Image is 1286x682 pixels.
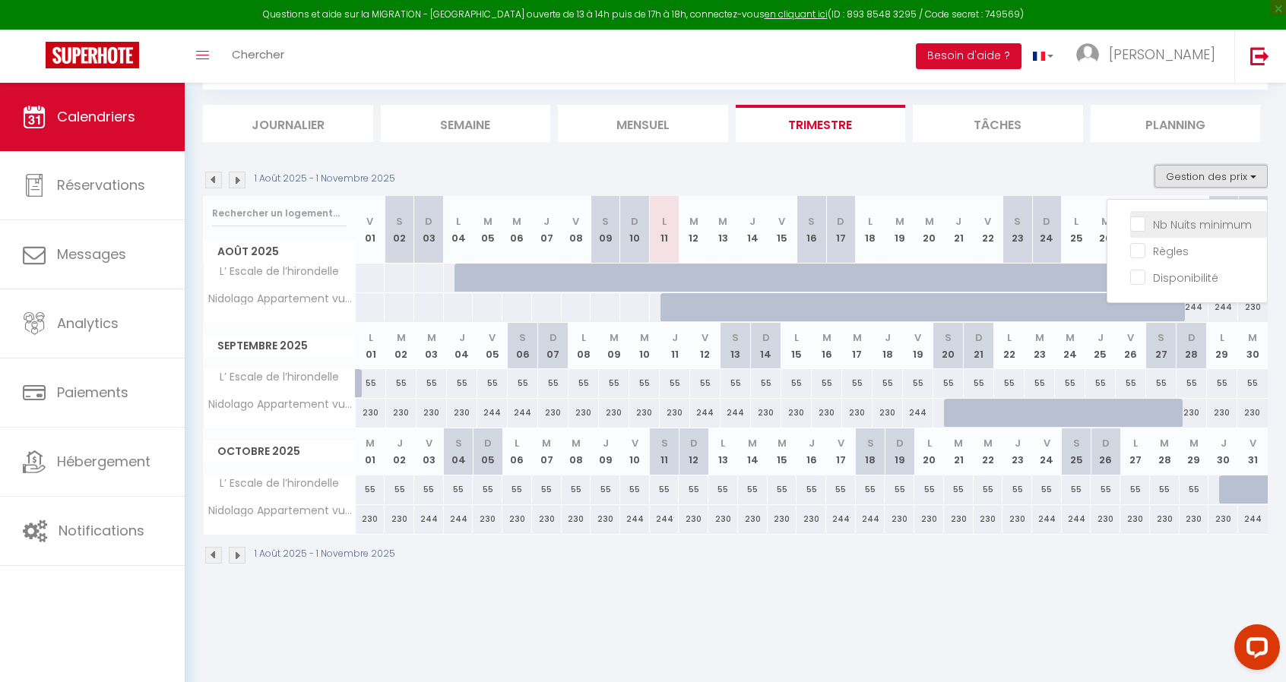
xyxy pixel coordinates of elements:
div: 55 [477,369,508,397]
th: 12 [679,196,708,264]
div: 55 [356,369,386,397]
th: 02 [385,428,414,475]
div: 230 [447,399,477,427]
div: 55 [1207,369,1237,397]
span: L’ Escale de l’hirondelle [206,264,343,280]
abbr: L [369,330,373,345]
abbr: L [662,214,667,229]
th: 13 [721,323,751,369]
span: Octobre 2025 [204,440,355,463]
th: 27 [1146,323,1177,369]
th: 15 [768,428,797,475]
th: 21 [944,196,974,264]
abbr: S [396,214,403,229]
iframe: LiveChat chat widget [1222,618,1286,682]
abbr: S [808,214,815,229]
span: Nidolago Appartement vue lac balcons et jardin [206,399,358,410]
abbr: L [721,436,725,450]
th: 22 [994,323,1025,369]
abbr: L [1133,436,1138,450]
th: 21 [964,323,994,369]
li: Mensuel [558,105,728,142]
th: 05 [473,196,502,264]
div: 55 [679,475,708,504]
abbr: J [1221,436,1227,450]
th: 16 [812,323,842,369]
th: 04 [447,323,477,369]
th: 07 [538,323,569,369]
th: 03 [414,428,444,475]
span: Août 2025 [204,241,355,263]
th: 19 [885,428,914,475]
span: Chercher [232,46,284,62]
a: en cliquant ici [765,8,828,21]
th: 05 [473,428,502,475]
div: 55 [721,369,751,397]
th: 15 [781,323,812,369]
div: 55 [1177,369,1207,397]
div: 230 [873,399,903,427]
span: Calendriers [57,107,135,126]
div: 55 [414,475,444,504]
th: 01 [356,323,386,369]
a: ... [PERSON_NAME] [1065,30,1234,83]
div: 55 [1025,369,1055,397]
abbr: V [1044,436,1050,450]
img: logout [1250,46,1269,65]
div: 244 [690,399,721,427]
th: 26 [1091,196,1120,264]
div: 55 [591,475,620,504]
abbr: V [778,214,785,229]
div: 55 [569,369,599,397]
th: 16 [797,428,826,475]
th: 25 [1085,323,1116,369]
abbr: S [519,330,526,345]
th: 04 [444,428,474,475]
div: 230 [629,399,660,427]
abbr: S [945,330,952,345]
th: 20 [914,428,944,475]
div: 55 [629,369,660,397]
abbr: S [732,330,739,345]
div: 55 [620,475,650,504]
input: Rechercher un logement... [212,200,347,227]
div: 55 [473,475,502,504]
abbr: V [1127,330,1134,345]
div: 244 [903,399,933,427]
li: Trimestre [736,105,906,142]
th: 30 [1208,196,1238,264]
div: 55 [650,475,679,504]
abbr: V [838,436,844,450]
div: 230 [1238,293,1268,321]
abbr: L [581,330,586,345]
div: 244 [1180,293,1209,321]
th: 30 [1237,323,1268,369]
abbr: D [550,330,557,345]
abbr: L [1007,330,1012,345]
th: 09 [591,428,620,475]
div: 230 [417,399,447,427]
div: 55 [738,475,768,504]
div: 230 [751,399,781,427]
abbr: M [1066,330,1075,345]
div: 55 [914,475,944,504]
div: 55 [964,369,994,397]
abbr: V [914,330,921,345]
a: Chercher [220,30,296,83]
div: 55 [873,369,903,397]
abbr: J [397,436,403,450]
th: 23 [1003,428,1032,475]
abbr: M [427,330,436,345]
abbr: J [749,214,755,229]
div: 55 [708,475,738,504]
div: 55 [508,369,538,397]
th: 24 [1032,196,1062,264]
div: 55 [885,475,914,504]
abbr: J [809,436,815,450]
th: 07 [532,428,562,475]
div: 230 [356,505,385,533]
div: 230 [569,399,599,427]
th: 29 [1180,196,1209,264]
abbr: J [459,330,465,345]
div: 55 [1116,369,1146,397]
